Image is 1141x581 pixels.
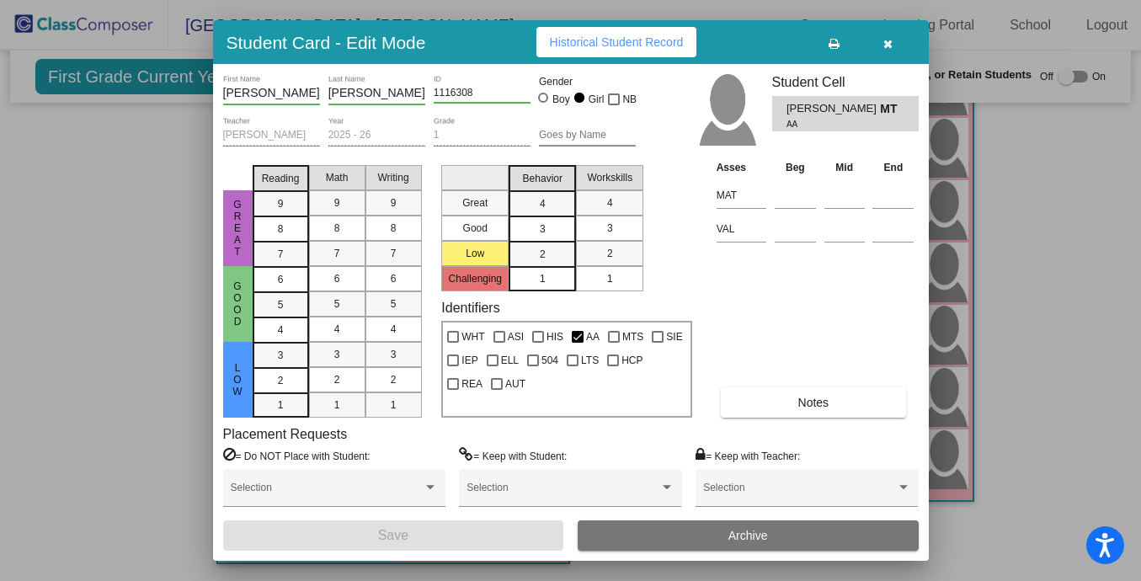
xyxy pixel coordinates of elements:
[377,170,408,185] span: Writing
[540,247,546,262] span: 2
[712,158,770,177] th: Asses
[391,347,397,362] span: 3
[607,271,613,286] span: 1
[278,196,284,211] span: 9
[391,397,397,413] span: 1
[334,195,340,211] span: 9
[586,327,600,347] span: AA
[223,520,564,551] button: Save
[391,195,397,211] span: 9
[334,397,340,413] span: 1
[434,130,531,141] input: grade
[278,272,284,287] span: 6
[587,170,632,185] span: Workskills
[441,300,499,316] label: Identifiers
[334,322,340,337] span: 4
[501,350,519,370] span: ELL
[378,528,408,542] span: Save
[622,327,643,347] span: MTS
[621,350,642,370] span: HCP
[278,297,284,312] span: 5
[505,374,525,394] span: AUT
[334,246,340,261] span: 7
[328,130,425,141] input: year
[278,247,284,262] span: 7
[434,88,531,99] input: Enter ID
[391,296,397,312] span: 5
[461,374,483,394] span: REA
[581,350,599,370] span: LTS
[607,246,613,261] span: 2
[391,221,397,236] span: 8
[770,158,820,177] th: Beg
[607,195,613,211] span: 4
[547,327,563,347] span: HIS
[539,74,636,89] mat-label: Gender
[786,100,880,118] span: [PERSON_NAME]
[798,396,829,409] span: Notes
[880,100,904,118] span: MT
[666,327,682,347] span: SIE
[278,322,284,338] span: 4
[326,170,349,185] span: Math
[459,447,567,464] label: = Keep with Student:
[622,89,637,109] span: NB
[523,171,563,186] span: Behavior
[334,372,340,387] span: 2
[262,171,300,186] span: Reading
[717,216,766,242] input: assessment
[223,447,371,464] label: = Do NOT Place with Student:
[230,199,245,258] span: Great
[227,32,426,53] h3: Student Card - Edit Mode
[552,92,570,107] div: Boy
[461,327,484,347] span: WHT
[536,27,697,57] button: Historical Student Record
[508,327,524,347] span: ASI
[696,447,800,464] label: = Keep with Teacher:
[334,296,340,312] span: 5
[230,280,245,328] span: Good
[391,372,397,387] span: 2
[717,183,766,208] input: assessment
[820,158,869,177] th: Mid
[278,397,284,413] span: 1
[786,118,868,131] span: AA
[223,130,320,141] input: teacher
[391,246,397,261] span: 7
[461,350,477,370] span: IEP
[721,387,906,418] button: Notes
[334,271,340,286] span: 6
[541,350,558,370] span: 504
[391,271,397,286] span: 6
[230,362,245,397] span: Low
[278,373,284,388] span: 2
[540,221,546,237] span: 3
[868,158,918,177] th: End
[540,271,546,286] span: 1
[278,348,284,363] span: 3
[540,196,546,211] span: 4
[607,221,613,236] span: 3
[334,221,340,236] span: 8
[334,347,340,362] span: 3
[550,35,684,49] span: Historical Student Record
[539,130,636,141] input: goes by name
[728,529,768,542] span: Archive
[578,520,919,551] button: Archive
[772,74,919,90] h3: Student Cell
[223,426,348,442] label: Placement Requests
[391,322,397,337] span: 4
[588,92,605,107] div: Girl
[278,221,284,237] span: 8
